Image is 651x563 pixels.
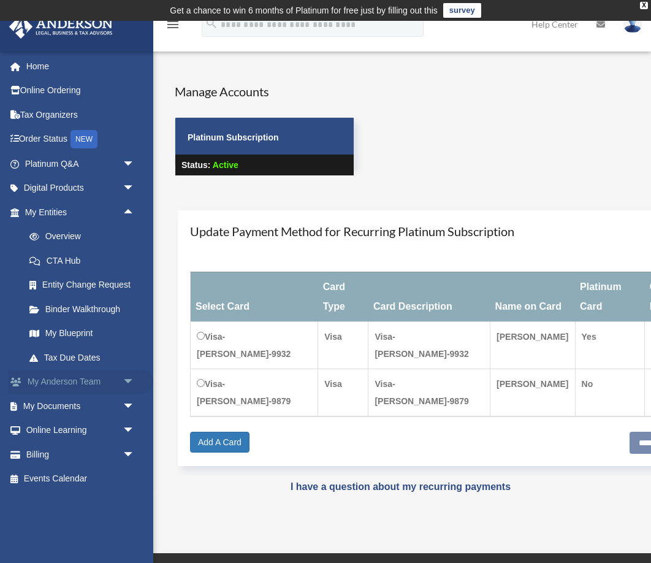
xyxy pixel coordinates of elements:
[123,151,147,177] span: arrow_drop_down
[6,15,116,39] img: Anderson Advisors Platinum Portal
[123,394,147,419] span: arrow_drop_down
[123,442,147,467] span: arrow_drop_down
[9,151,153,176] a: Platinum Q&Aarrow_drop_down
[623,15,642,33] img: User Pic
[166,17,180,32] i: menu
[123,200,147,225] span: arrow_drop_up
[17,345,153,370] a: Tax Due Dates
[9,370,153,394] a: My Anderson Teamarrow_drop_down
[123,176,147,201] span: arrow_drop_down
[368,369,490,416] td: Visa-[PERSON_NAME]-9879
[166,21,180,32] a: menu
[575,369,645,416] td: No
[318,321,368,369] td: Visa
[9,418,153,443] a: Online Learningarrow_drop_down
[9,467,153,491] a: Events Calendar
[575,272,645,321] th: Platinum Card
[318,369,368,416] td: Visa
[17,248,153,273] a: CTA Hub
[123,370,147,395] span: arrow_drop_down
[9,127,153,152] a: Order StatusNEW
[9,176,153,201] a: Digital Productsarrow_drop_down
[9,79,153,103] a: Online Ordering
[191,321,318,369] td: Visa-[PERSON_NAME]-9932
[640,2,648,9] div: close
[318,272,368,321] th: Card Type
[575,321,645,369] td: Yes
[490,272,575,321] th: Name on Card
[17,273,153,297] a: Entity Change Request
[191,272,318,321] th: Select Card
[170,3,438,18] div: Get a chance to win 6 months of Platinum for free just by filling out this
[443,3,481,18] a: survey
[9,394,153,418] a: My Documentsarrow_drop_down
[123,418,147,443] span: arrow_drop_down
[9,102,153,127] a: Tax Organizers
[213,160,238,170] span: Active
[9,442,153,467] a: Billingarrow_drop_down
[188,132,279,142] strong: Platinum Subscription
[175,83,354,100] h4: Manage Accounts
[205,17,218,30] i: search
[17,297,153,321] a: Binder Walkthrough
[368,321,490,369] td: Visa-[PERSON_NAME]-9932
[190,432,249,453] a: Add A Card
[9,200,153,224] a: My Entitiesarrow_drop_up
[490,369,575,416] td: [PERSON_NAME]
[490,321,575,369] td: [PERSON_NAME]
[181,160,210,170] strong: Status:
[17,321,153,346] a: My Blueprint
[70,130,97,148] div: NEW
[17,224,153,249] a: Overview
[291,481,511,492] a: I have a question about my recurring payments
[9,54,153,79] a: Home
[191,369,318,416] td: Visa-[PERSON_NAME]-9879
[368,272,490,321] th: Card Description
